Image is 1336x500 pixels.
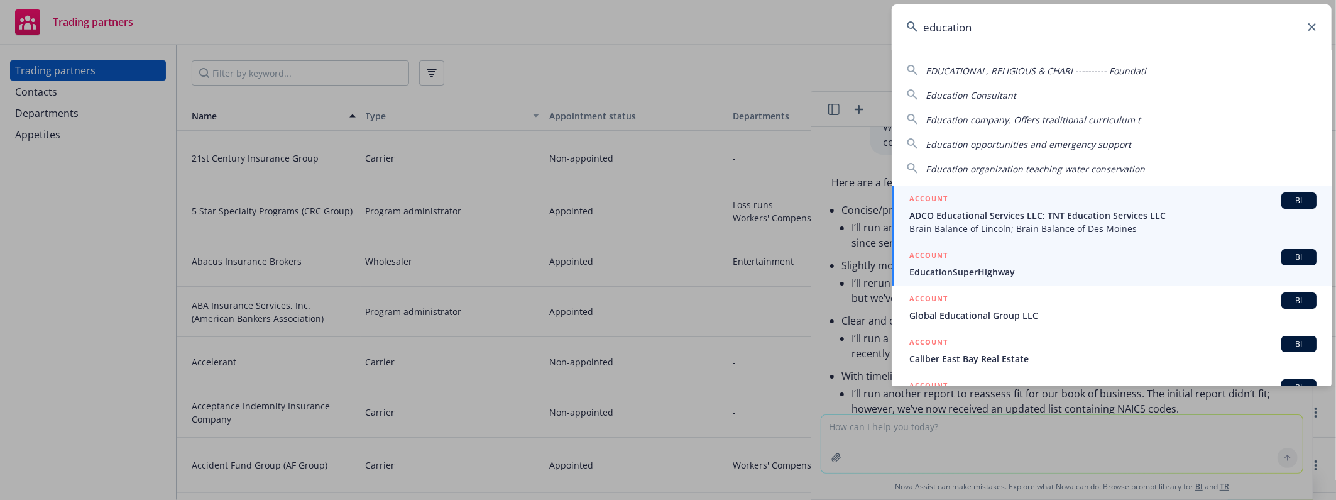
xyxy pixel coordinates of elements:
[909,209,1317,222] span: ADCO Educational Services LLC; TNT Education Services LLC
[909,336,948,351] h5: ACCOUNT
[1286,338,1311,350] span: BI
[892,329,1332,372] a: ACCOUNTBICaliber East Bay Real Estate
[909,379,948,394] h5: ACCOUNT
[1286,382,1311,393] span: BI
[892,242,1332,286] a: ACCOUNTBIEducationSuperHighway
[926,65,1146,77] span: EDUCATIONAL, RELIGIOUS & CHARI ---------- Foundati
[926,114,1141,126] span: Education company. Offers traditional curriculum t
[909,222,1317,235] span: Brain Balance of Lincoln; Brain Balance of Des Moines
[926,163,1145,175] span: Education organization teaching water conservation
[892,186,1332,242] a: ACCOUNTBIADCO Educational Services LLC; TNT Education Services LLCBrain Balance of Lincoln; Brain...
[909,352,1317,365] span: Caliber East Bay Real Estate
[892,286,1332,329] a: ACCOUNTBIGlobal Educational Group LLC
[1286,252,1311,263] span: BI
[909,292,948,308] h5: ACCOUNT
[892,372,1332,429] a: ACCOUNTBI
[926,89,1016,101] span: Education Consultant
[909,265,1317,279] span: EducationSuperHighway
[926,138,1131,150] span: Education opportunities and emergency support
[909,249,948,264] h5: ACCOUNT
[1286,295,1311,306] span: BI
[909,309,1317,322] span: Global Educational Group LLC
[1286,195,1311,206] span: BI
[892,4,1332,50] input: Search...
[909,192,948,208] h5: ACCOUNT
